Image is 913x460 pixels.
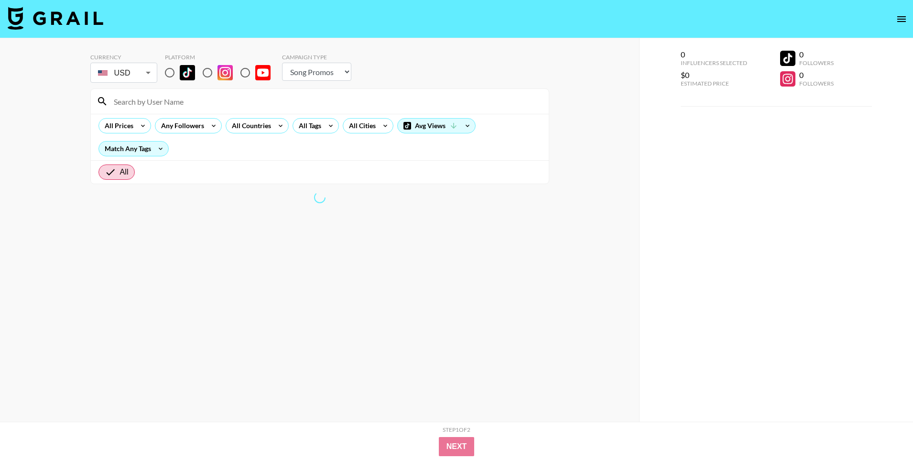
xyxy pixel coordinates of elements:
img: Grail Talent [8,7,103,30]
div: 0 [681,50,747,59]
div: Step 1 of 2 [443,426,470,433]
div: All Prices [99,119,135,133]
div: Platform [165,54,278,61]
div: Estimated Price [681,80,747,87]
img: TikTok [180,65,195,80]
div: Followers [799,80,834,87]
img: YouTube [255,65,271,80]
div: $0 [681,70,747,80]
div: All Cities [343,119,378,133]
div: All Countries [226,119,273,133]
span: All [120,166,129,178]
input: Search by User Name [108,94,543,109]
span: Refreshing lists, bookers, clients, countries, tags, cities, talent, talent... [313,191,326,205]
div: 0 [799,70,834,80]
div: Any Followers [155,119,206,133]
div: Influencers Selected [681,59,747,66]
button: Next [439,437,475,456]
div: Match Any Tags [99,142,168,156]
div: USD [92,65,155,81]
div: Currency [90,54,157,61]
div: Followers [799,59,834,66]
div: All Tags [293,119,323,133]
img: Instagram [217,65,233,80]
div: 0 [799,50,834,59]
div: Campaign Type [282,54,351,61]
button: open drawer [892,10,911,29]
div: Avg Views [398,119,475,133]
